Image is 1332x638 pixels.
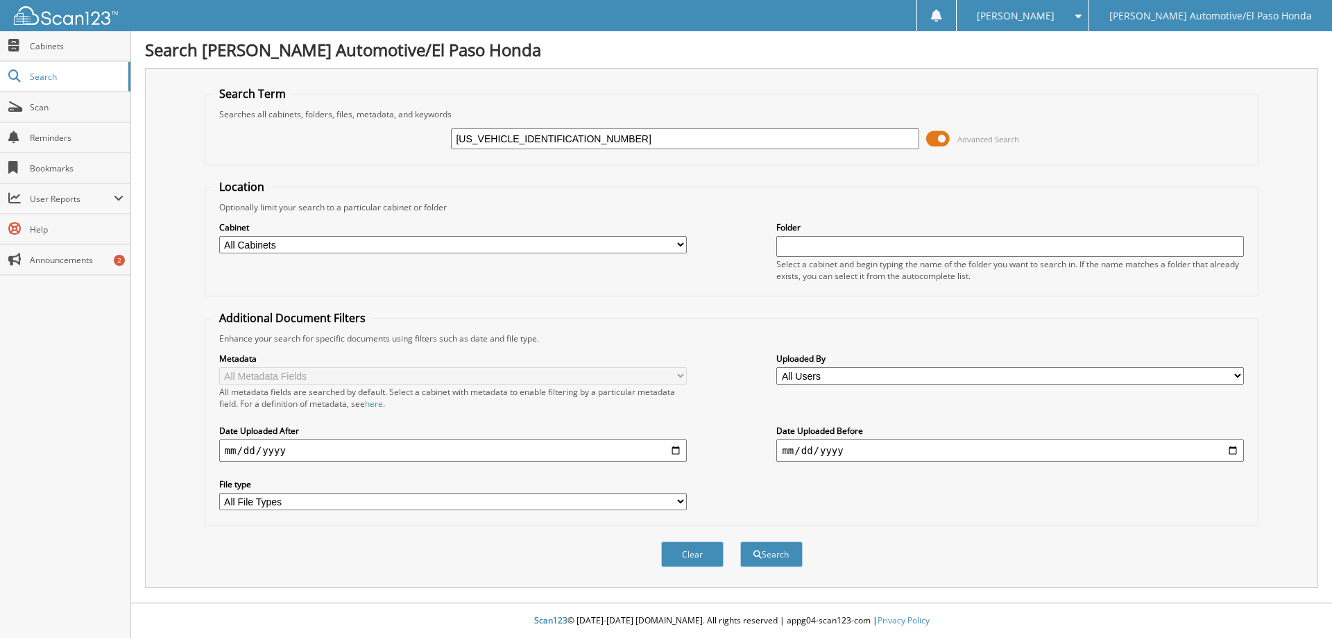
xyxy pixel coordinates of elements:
[1109,12,1312,20] span: [PERSON_NAME] Automotive/El Paso Honda
[212,86,293,101] legend: Search Term
[977,12,1054,20] span: [PERSON_NAME]
[30,224,123,235] span: Help
[30,254,123,266] span: Announcements
[776,425,1244,437] label: Date Uploaded Before
[30,132,123,144] span: Reminders
[14,6,118,25] img: scan123-logo-white.svg
[219,353,687,364] label: Metadata
[114,255,125,266] div: 2
[957,134,1019,144] span: Advanced Search
[219,425,687,437] label: Date Uploaded After
[145,38,1318,61] h1: Search [PERSON_NAME] Automotive/El Paso Honda
[212,333,1252,344] div: Enhance your search for specific documents using filters such as date and file type.
[534,614,567,626] span: Scan123
[740,542,803,567] button: Search
[30,40,123,52] span: Cabinets
[212,310,373,326] legend: Additional Document Filters
[131,604,1332,638] div: © [DATE]-[DATE] [DOMAIN_NAME]. All rights reserved | appg04-scan123-com |
[212,108,1252,120] div: Searches all cabinets, folders, files, metadata, and keywords
[30,193,114,205] span: User Reports
[1263,571,1332,638] iframe: Chat Widget
[219,386,687,410] div: All metadata fields are searched by default. Select a cabinet with metadata to enable filtering b...
[776,258,1244,282] div: Select a cabinet and begin typing the name of the folder you want to search in. If the name match...
[776,439,1244,462] input: end
[219,439,687,462] input: start
[30,71,121,83] span: Search
[30,162,123,174] span: Bookmarks
[878,614,930,626] a: Privacy Policy
[212,201,1252,213] div: Optionally limit your search to a particular cabinet or folder
[776,221,1244,233] label: Folder
[219,221,687,233] label: Cabinet
[776,353,1244,364] label: Uploaded By
[365,398,383,410] a: here
[30,101,123,113] span: Scan
[212,179,271,194] legend: Location
[661,542,724,567] button: Clear
[219,478,687,490] label: File type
